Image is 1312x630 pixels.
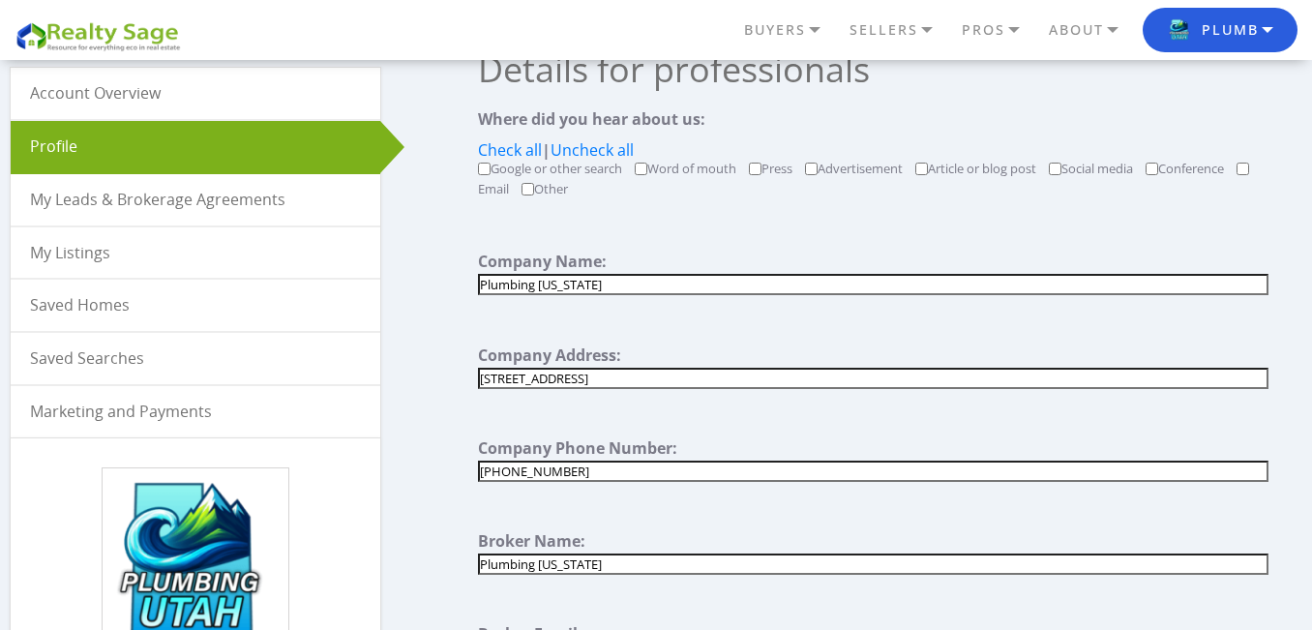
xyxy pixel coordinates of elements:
[478,183,509,195] label: Email
[478,533,1267,554] div: Broker Name:
[1167,17,1193,44] img: RS user logo
[647,163,736,175] label: Word of mouth
[928,163,1036,175] label: Article or blog post
[478,254,1267,274] div: Company Name:
[478,142,1267,158] div: |
[15,19,189,53] img: REALTY SAGE
[534,183,568,195] label: Other
[845,14,957,46] a: SELLERS
[1158,163,1224,175] label: Conference
[478,139,542,161] a: Check all
[761,163,792,175] label: Press
[478,440,1267,461] div: Company Phone Number:
[551,139,634,161] a: Uncheck all
[478,111,1267,163] div: Where did you hear about us:
[11,121,380,172] a: Profile
[478,347,1267,368] div: Company Address:
[11,68,380,119] a: Account Overview
[818,163,903,175] label: Advertisement
[1044,14,1143,46] a: ABOUT
[739,14,845,46] a: BUYERS
[11,227,380,279] a: My Listings
[11,174,380,225] a: My Leads & Brokerage Agreements
[11,333,380,384] a: Saved Searches
[1143,8,1297,53] button: RS user logo Plumb
[1061,163,1133,175] label: Social media
[11,280,380,331] a: Saved Homes
[491,163,622,175] label: Google or other search
[11,386,380,437] a: Marketing and Payments
[478,52,1267,87] h1: Details for professionals
[957,14,1044,46] a: PROS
